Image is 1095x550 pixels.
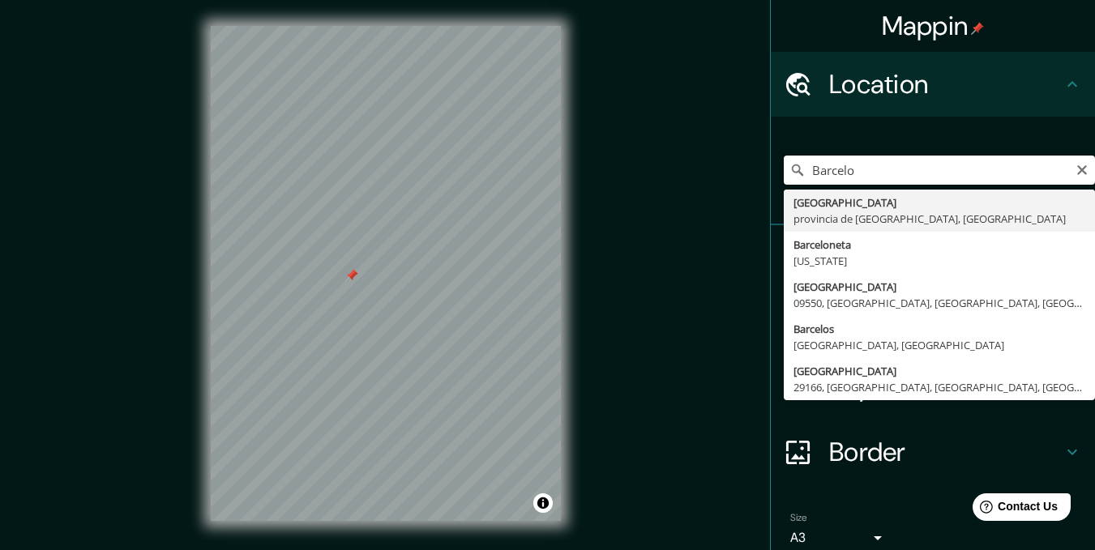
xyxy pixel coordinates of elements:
[771,290,1095,355] div: Style
[793,237,1085,253] div: Barceloneta
[793,321,1085,337] div: Barcelos
[793,337,1085,353] div: [GEOGRAPHIC_DATA], [GEOGRAPHIC_DATA]
[211,26,561,521] canvas: Map
[829,371,1063,403] h4: Layout
[829,436,1063,468] h4: Border
[771,420,1095,484] div: Border
[793,194,1085,211] div: [GEOGRAPHIC_DATA]
[829,68,1063,100] h4: Location
[971,22,984,35] img: pin-icon.png
[882,10,985,42] h4: Mappin
[771,52,1095,117] div: Location
[951,487,1077,532] iframe: Help widget launcher
[793,379,1085,395] div: 29166, [GEOGRAPHIC_DATA], [GEOGRAPHIC_DATA], [GEOGRAPHIC_DATA], [GEOGRAPHIC_DATA]
[793,253,1085,269] div: [US_STATE]
[793,295,1085,311] div: 09550, [GEOGRAPHIC_DATA], [GEOGRAPHIC_DATA], [GEOGRAPHIC_DATA]
[784,156,1095,185] input: Pick your city or area
[771,225,1095,290] div: Pins
[793,211,1085,227] div: provincia de [GEOGRAPHIC_DATA], [GEOGRAPHIC_DATA]
[790,511,807,525] label: Size
[1076,161,1089,177] button: Clear
[533,493,553,513] button: Toggle attribution
[771,355,1095,420] div: Layout
[793,363,1085,379] div: [GEOGRAPHIC_DATA]
[793,279,1085,295] div: [GEOGRAPHIC_DATA]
